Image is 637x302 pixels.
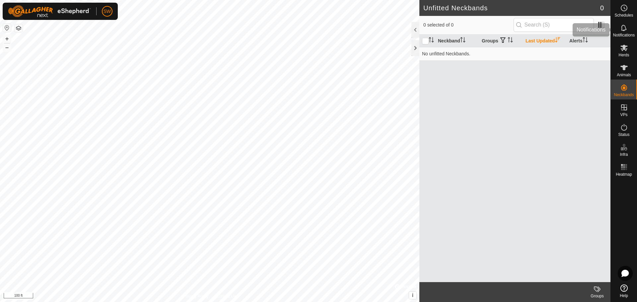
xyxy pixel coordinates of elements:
[600,3,604,13] span: 0
[584,293,610,299] div: Groups
[613,33,635,37] span: Notifications
[216,293,236,299] a: Contact Us
[3,35,11,43] button: +
[429,38,434,43] p-sorticon: Activate to sort
[409,292,416,299] button: i
[611,282,637,300] a: Help
[555,38,560,43] p-sorticon: Activate to sort
[435,34,479,47] th: Neckband
[3,43,11,51] button: –
[460,38,465,43] p-sorticon: Activate to sort
[618,133,629,137] span: Status
[479,34,523,47] th: Groups
[616,172,632,176] span: Heatmap
[620,294,628,298] span: Help
[620,152,628,156] span: Infra
[423,4,600,12] h2: Unfitted Neckbands
[183,293,208,299] a: Privacy Policy
[419,47,610,60] td: No unfitted Neckbands.
[617,73,631,77] span: Animals
[567,34,610,47] th: Alerts
[412,292,413,298] span: i
[614,93,634,97] span: Neckbands
[618,53,629,57] span: Herds
[523,34,567,47] th: Last Updated
[15,24,23,32] button: Map Layers
[614,13,633,17] span: Schedules
[3,24,11,32] button: Reset Map
[104,8,111,15] span: SW
[423,22,514,29] span: 0 selected of 0
[514,18,594,32] input: Search (S)
[8,5,91,17] img: Gallagher Logo
[583,38,588,43] p-sorticon: Activate to sort
[508,38,513,43] p-sorticon: Activate to sort
[620,113,627,117] span: VPs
